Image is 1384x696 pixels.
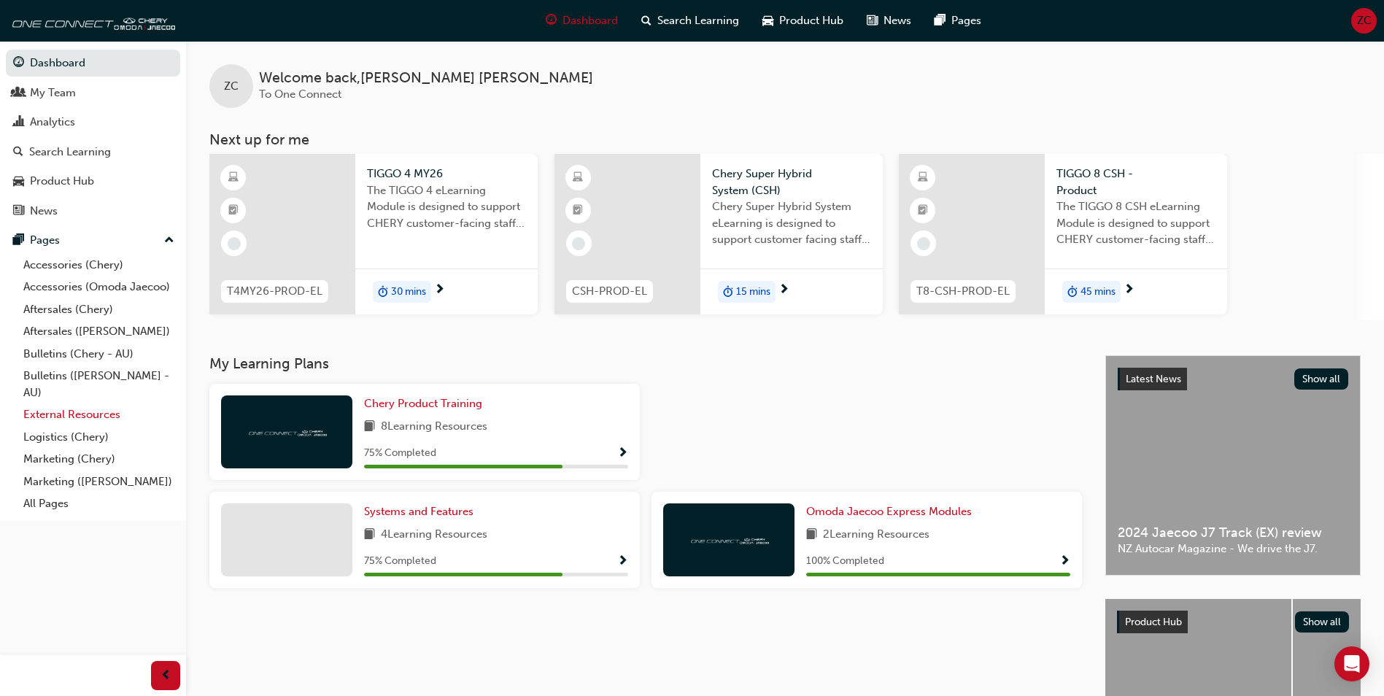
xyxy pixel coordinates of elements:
[209,355,1082,372] h3: My Learning Plans
[884,12,911,29] span: News
[161,667,171,685] span: prev-icon
[554,154,883,314] a: CSH-PROD-ELChery Super Hybrid System (CSH)Chery Super Hybrid System eLearning is designed to supp...
[18,403,180,426] a: External Resources
[712,198,871,248] span: Chery Super Hybrid System eLearning is designed to support customer facing staff with the underst...
[13,146,23,159] span: search-icon
[1059,552,1070,571] button: Show Progress
[6,80,180,107] a: My Team
[1125,616,1182,628] span: Product Hub
[434,284,445,297] span: next-icon
[762,12,773,30] span: car-icon
[723,282,733,301] span: duration-icon
[823,526,929,544] span: 2 Learning Resources
[1124,284,1134,297] span: next-icon
[573,169,583,187] span: learningResourceType_ELEARNING-icon
[1118,368,1348,391] a: Latest NewsShow all
[935,12,946,30] span: pages-icon
[751,6,855,36] a: car-iconProduct Hub
[899,154,1227,314] a: T8-CSH-PROD-ELTIGGO 8 CSH - ProductThe TIGGO 8 CSH eLearning Module is designed to support CHERY ...
[364,418,375,436] span: book-icon
[13,234,24,247] span: pages-icon
[806,526,817,544] span: book-icon
[364,503,479,520] a: Systems and Features
[227,283,322,300] span: T4MY26-PROD-EL
[1067,282,1078,301] span: duration-icon
[247,425,327,438] img: oneconnect
[18,254,180,277] a: Accessories (Chery)
[30,173,94,190] div: Product Hub
[641,12,652,30] span: search-icon
[572,237,585,250] span: learningRecordVerb_NONE-icon
[6,109,180,136] a: Analytics
[30,232,60,249] div: Pages
[364,395,488,412] a: Chery Product Training
[1059,555,1070,568] span: Show Progress
[6,227,180,254] button: Pages
[617,444,628,463] button: Show Progress
[1056,198,1215,248] span: The TIGGO 8 CSH eLearning Module is designed to support CHERY customer-facing staff with the prod...
[18,365,180,403] a: Bulletins ([PERSON_NAME] - AU)
[736,284,770,301] span: 15 mins
[224,78,239,95] span: ZC
[6,168,180,195] a: Product Hub
[617,552,628,571] button: Show Progress
[364,445,436,462] span: 75 % Completed
[7,6,175,35] img: oneconnect
[1334,646,1369,681] div: Open Intercom Messenger
[806,505,972,518] span: Omoda Jaecoo Express Modules
[364,553,436,570] span: 75 % Completed
[806,553,884,570] span: 100 % Completed
[6,47,180,227] button: DashboardMy TeamAnalyticsSearch LearningProduct HubNews
[18,343,180,366] a: Bulletins (Chery - AU)
[657,12,739,29] span: Search Learning
[18,492,180,515] a: All Pages
[917,237,930,250] span: learningRecordVerb_NONE-icon
[534,6,630,36] a: guage-iconDashboard
[1294,368,1349,390] button: Show all
[259,70,593,87] span: Welcome back , [PERSON_NAME] [PERSON_NAME]
[6,139,180,166] a: Search Learning
[1126,373,1181,385] span: Latest News
[13,175,24,188] span: car-icon
[923,6,993,36] a: pages-iconPages
[867,12,878,30] span: news-icon
[30,203,58,220] div: News
[855,6,923,36] a: news-iconNews
[18,448,180,471] a: Marketing (Chery)
[259,88,341,101] span: To One Connect
[391,284,426,301] span: 30 mins
[13,205,24,218] span: news-icon
[367,182,526,232] span: The TIGGO 4 eLearning Module is designed to support CHERY customer-facing staff with the product ...
[228,237,241,250] span: learningRecordVerb_NONE-icon
[1118,541,1348,557] span: NZ Autocar Magazine - We drive the J7.
[573,201,583,220] span: booktick-icon
[778,284,789,297] span: next-icon
[916,283,1010,300] span: T8-CSH-PROD-EL
[18,276,180,298] a: Accessories (Omoda Jaecoo)
[13,87,24,100] span: people-icon
[228,201,239,220] span: booktick-icon
[378,282,388,301] span: duration-icon
[13,116,24,129] span: chart-icon
[381,526,487,544] span: 4 Learning Resources
[13,57,24,70] span: guage-icon
[1056,166,1215,198] span: TIGGO 8 CSH - Product
[1351,8,1377,34] button: ZC
[364,397,482,410] span: Chery Product Training
[779,12,843,29] span: Product Hub
[1105,355,1361,576] a: Latest NewsShow all2024 Jaecoo J7 Track (EX) reviewNZ Autocar Magazine - We drive the J7.
[209,154,538,314] a: T4MY26-PROD-ELTIGGO 4 MY26The TIGGO 4 eLearning Module is designed to support CHERY customer-faci...
[164,231,174,250] span: up-icon
[951,12,981,29] span: Pages
[1117,611,1349,634] a: Product HubShow all
[1357,12,1372,29] span: ZC
[367,166,526,182] span: TIGGO 4 MY26
[186,131,1384,148] h3: Next up for me
[806,503,978,520] a: Omoda Jaecoo Express Modules
[918,169,928,187] span: learningResourceType_ELEARNING-icon
[18,471,180,493] a: Marketing ([PERSON_NAME])
[572,283,647,300] span: CSH-PROD-EL
[712,166,871,198] span: Chery Super Hybrid System (CSH)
